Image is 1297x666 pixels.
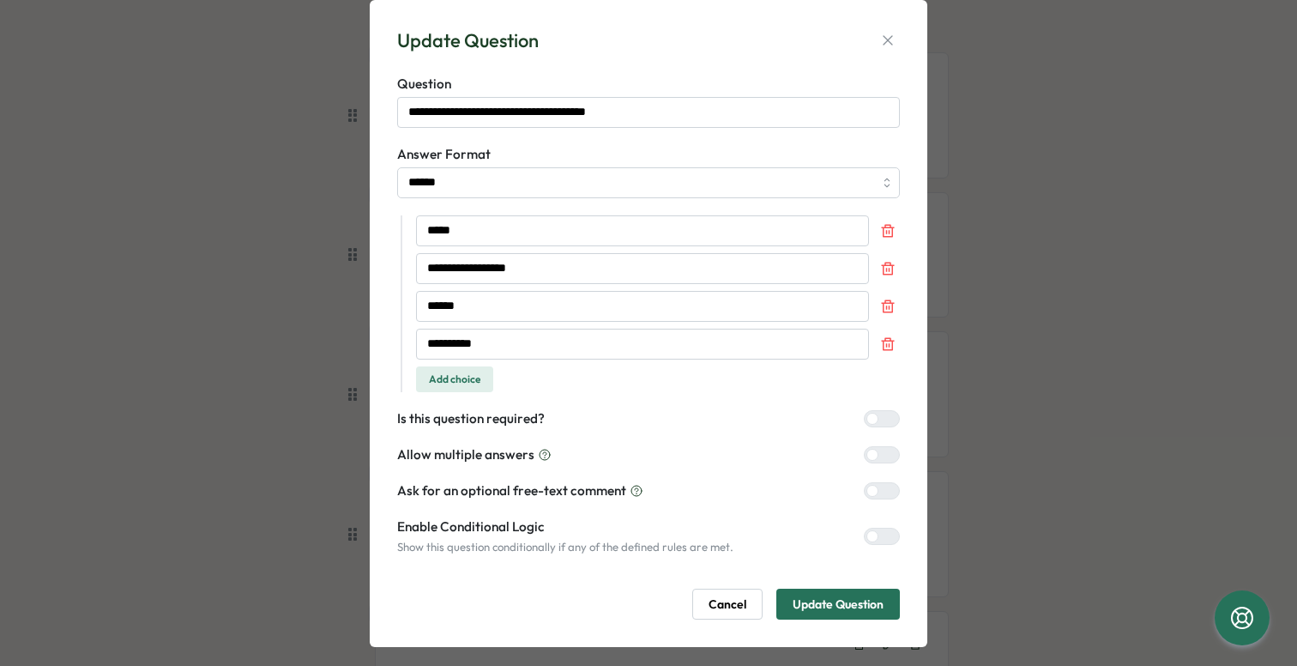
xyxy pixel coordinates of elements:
span: Ask for an optional free-text comment [397,481,626,500]
span: Allow multiple answers [397,445,534,464]
div: Update Question [397,27,539,54]
label: Question [397,75,900,94]
button: Remove choice 2 [876,257,900,281]
span: Add choice [429,367,480,391]
p: Show this question conditionally if any of the defined rules are met. [397,540,733,555]
button: Remove choice 3 [876,294,900,318]
button: Remove choice 4 [876,332,900,356]
button: Remove choice 1 [876,219,900,243]
label: Enable Conditional Logic [397,518,733,536]
span: Update Question [793,590,884,619]
button: Cancel [692,589,763,620]
label: Answer Format [397,145,900,164]
label: Is this question required? [397,409,545,428]
span: Cancel [709,590,746,619]
button: Update Question [776,589,900,620]
button: Add choice [416,366,493,392]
